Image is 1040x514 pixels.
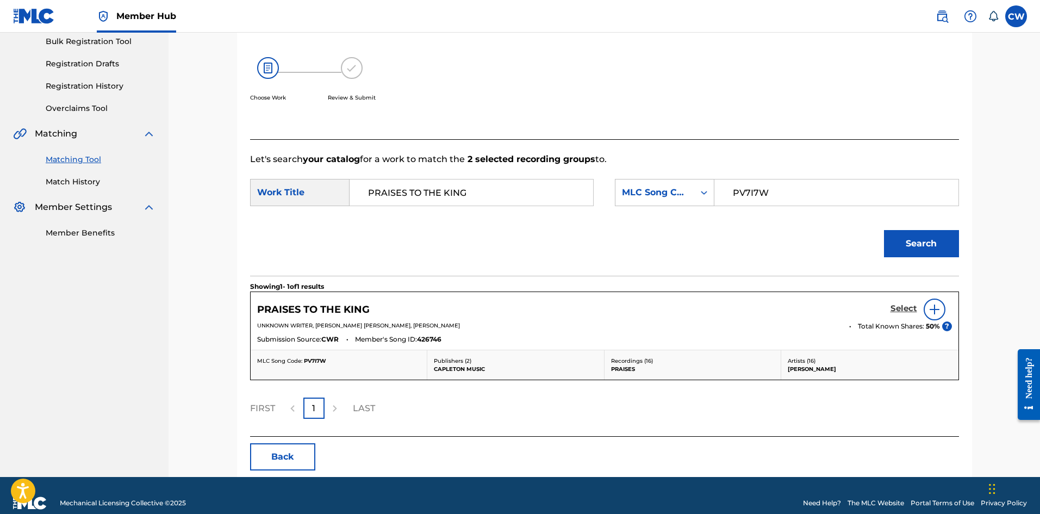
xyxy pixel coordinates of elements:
[46,103,155,114] a: Overclaims Tool
[611,365,775,373] p: PRAISES
[434,365,597,373] p: CAPLETON MUSIC
[989,473,995,505] div: Drag
[116,10,176,22] span: Member Hub
[328,94,376,102] p: Review & Submit
[931,5,953,27] a: Public Search
[257,322,460,329] span: UNKNOWN WRITER, [PERSON_NAME] [PERSON_NAME], [PERSON_NAME]
[13,8,55,24] img: MLC Logo
[803,498,841,508] a: Need Help?
[250,94,286,102] p: Choose Work
[142,201,155,214] img: expand
[257,357,302,364] span: MLC Song Code:
[250,443,315,470] button: Back
[142,127,155,140] img: expand
[1005,5,1027,27] div: User Menu
[250,166,959,276] form: Search Form
[884,230,959,257] button: Search
[981,498,1027,508] a: Privacy Policy
[434,357,597,365] p: Publishers ( 2 )
[848,498,904,508] a: The MLC Website
[35,201,112,214] span: Member Settings
[13,497,47,510] img: logo
[250,153,959,166] p: Let's search for a work to match the to.
[13,127,27,140] img: Matching
[788,357,952,365] p: Artists ( 16 )
[250,402,275,415] p: FIRST
[942,321,952,331] span: ?
[60,498,186,508] span: Mechanical Licensing Collective © 2025
[353,402,375,415] p: LAST
[417,335,441,344] span: 426746
[964,10,977,23] img: help
[257,57,279,79] img: 26af456c4569493f7445.svg
[988,11,999,22] div: Notifications
[257,304,370,316] h5: PRAISES TO THE KING
[611,357,775,365] p: Recordings ( 16 )
[312,402,315,415] p: 1
[97,10,110,23] img: Top Rightsholder
[321,335,339,344] span: CWR
[911,498,974,508] a: Portal Terms of Use
[46,154,155,165] a: Matching Tool
[928,303,941,316] img: info
[46,80,155,92] a: Registration History
[257,335,321,344] span: Submission Source:
[13,201,26,214] img: Member Settings
[465,154,595,164] strong: 2 selected recording groups
[926,321,940,331] span: 50 %
[46,227,155,239] a: Member Benefits
[960,5,981,27] div: Help
[788,365,952,373] p: [PERSON_NAME]
[46,176,155,188] a: Match History
[355,335,417,344] span: Member's Song ID:
[304,357,326,364] span: PV7I7W
[986,462,1040,514] iframe: Chat Widget
[341,57,363,79] img: 173f8e8b57e69610e344.svg
[936,10,949,23] img: search
[890,304,917,314] h5: Select
[250,282,324,292] p: Showing 1 - 1 of 1 results
[46,58,155,70] a: Registration Drafts
[35,127,77,140] span: Matching
[622,186,688,199] div: MLC Song Code
[858,321,926,331] span: Total Known Shares:
[1010,341,1040,429] iframe: Resource Center
[303,154,360,164] strong: your catalog
[46,36,155,47] a: Bulk Registration Tool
